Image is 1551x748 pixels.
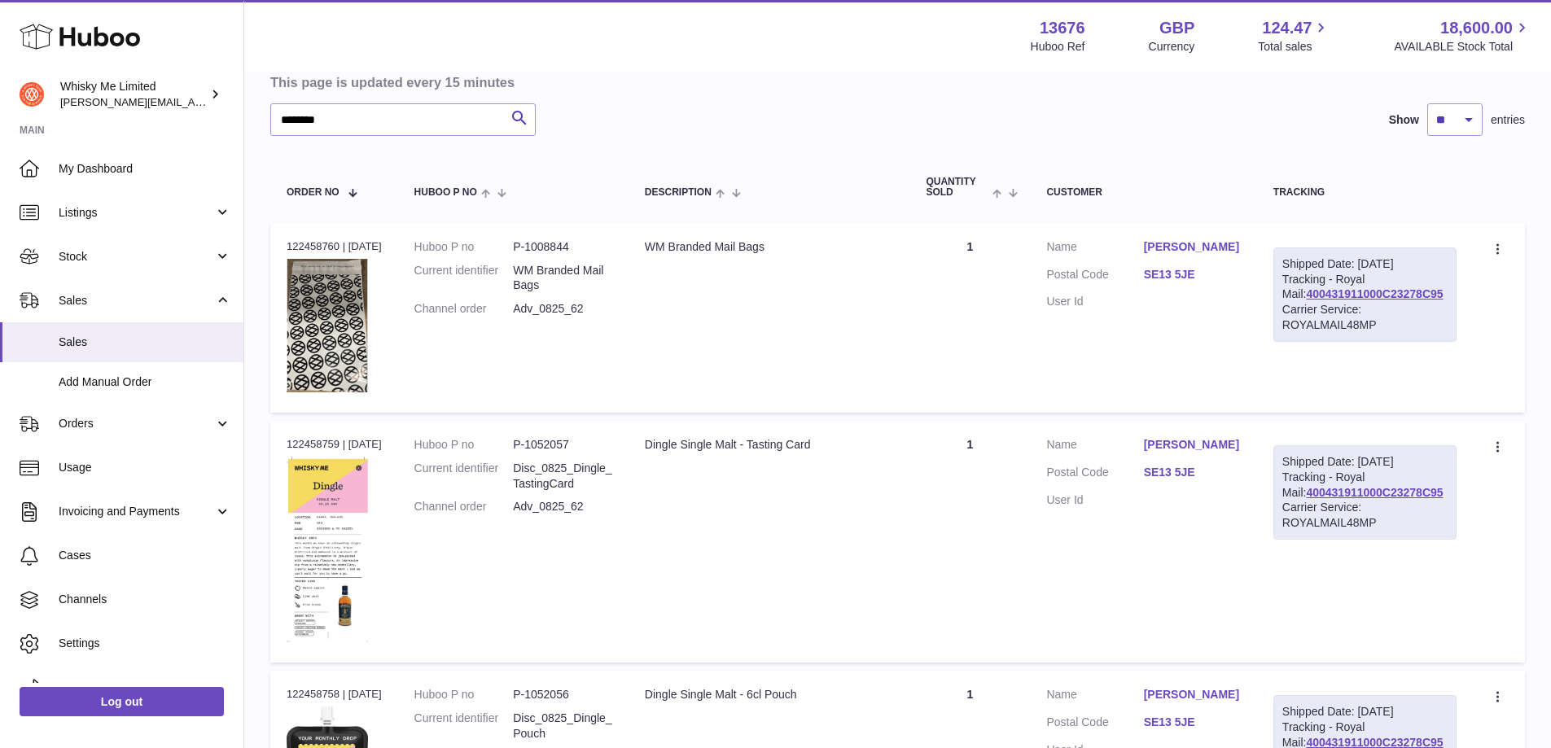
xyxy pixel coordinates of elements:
[270,73,1521,91] h3: This page is updated every 15 minutes
[1258,39,1330,55] span: Total sales
[20,82,44,107] img: frances@whiskyshop.com
[1282,454,1448,470] div: Shipped Date: [DATE]
[414,499,514,514] dt: Channel order
[59,548,231,563] span: Cases
[1159,17,1194,39] strong: GBP
[59,374,231,390] span: Add Manual Order
[59,504,214,519] span: Invoicing and Payments
[414,301,514,317] dt: Channel order
[513,263,612,294] dd: WM Branded Mail Bags
[1440,17,1513,39] span: 18,600.00
[1046,437,1143,457] dt: Name
[1144,465,1241,480] a: SE13 5JE
[1046,187,1240,198] div: Customer
[1046,294,1143,309] dt: User Id
[414,239,514,255] dt: Huboo P no
[513,301,612,317] dd: Adv_0825_62
[414,187,477,198] span: Huboo P no
[60,95,326,108] span: [PERSON_NAME][EMAIL_ADDRESS][DOMAIN_NAME]
[287,187,340,198] span: Order No
[1262,17,1312,39] span: 124.47
[20,687,224,716] a: Log out
[287,239,382,254] div: 122458760 | [DATE]
[1144,437,1241,453] a: [PERSON_NAME]
[59,335,231,350] span: Sales
[1144,267,1241,282] a: SE13 5JE
[645,687,894,702] div: Dingle Single Malt - 6cl Pouch
[287,437,382,452] div: 122458759 | [DATE]
[1046,239,1143,259] dt: Name
[59,416,214,431] span: Orders
[414,263,514,294] dt: Current identifier
[414,687,514,702] dt: Huboo P no
[414,437,514,453] dt: Huboo P no
[59,293,214,308] span: Sales
[1046,267,1143,287] dt: Postal Code
[59,205,214,221] span: Listings
[287,259,368,392] img: 1725358317.png
[287,457,368,642] img: 1752740722.png
[287,687,382,702] div: 122458758 | [DATE]
[1273,247,1457,342] div: Tracking - Royal Mail:
[645,437,894,453] div: Dingle Single Malt - Tasting Card
[1046,492,1143,508] dt: User Id
[1282,256,1448,272] div: Shipped Date: [DATE]
[1273,187,1457,198] div: Tracking
[59,460,231,475] span: Usage
[414,711,514,741] dt: Current identifier
[1282,500,1448,531] div: Carrier Service: ROYALMAIL48MP
[60,79,207,110] div: Whisky Me Limited
[1149,39,1195,55] div: Currency
[513,437,612,453] dd: P-1052057
[513,461,612,492] dd: Disc_0825_Dingle_TastingCard
[1273,445,1457,540] div: Tracking - Royal Mail:
[1046,465,1143,484] dt: Postal Code
[1491,112,1525,128] span: entries
[513,499,612,514] dd: Adv_0825_62
[1031,39,1085,55] div: Huboo Ref
[59,161,231,177] span: My Dashboard
[59,636,231,651] span: Settings
[1306,486,1443,499] a: 400431911000C23278C95
[1389,112,1419,128] label: Show
[1144,239,1241,255] a: [PERSON_NAME]
[926,177,988,198] span: Quantity Sold
[645,239,894,255] div: WM Branded Mail Bags
[909,421,1030,663] td: 1
[645,187,712,198] span: Description
[1040,17,1085,39] strong: 13676
[59,592,231,607] span: Channels
[414,461,514,492] dt: Current identifier
[909,223,1030,413] td: 1
[59,249,214,265] span: Stock
[1046,687,1143,706] dt: Name
[1394,39,1531,55] span: AVAILABLE Stock Total
[1144,715,1241,730] a: SE13 5JE
[513,687,612,702] dd: P-1052056
[1394,17,1531,55] a: 18,600.00 AVAILABLE Stock Total
[1282,704,1448,720] div: Shipped Date: [DATE]
[59,680,231,695] span: Returns
[1282,302,1448,333] div: Carrier Service: ROYALMAIL48MP
[513,711,612,741] dd: Disc_0825_Dingle_Pouch
[1046,715,1143,734] dt: Postal Code
[1258,17,1330,55] a: 124.47 Total sales
[1144,687,1241,702] a: [PERSON_NAME]
[1306,287,1443,300] a: 400431911000C23278C95
[513,239,612,255] dd: P-1008844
